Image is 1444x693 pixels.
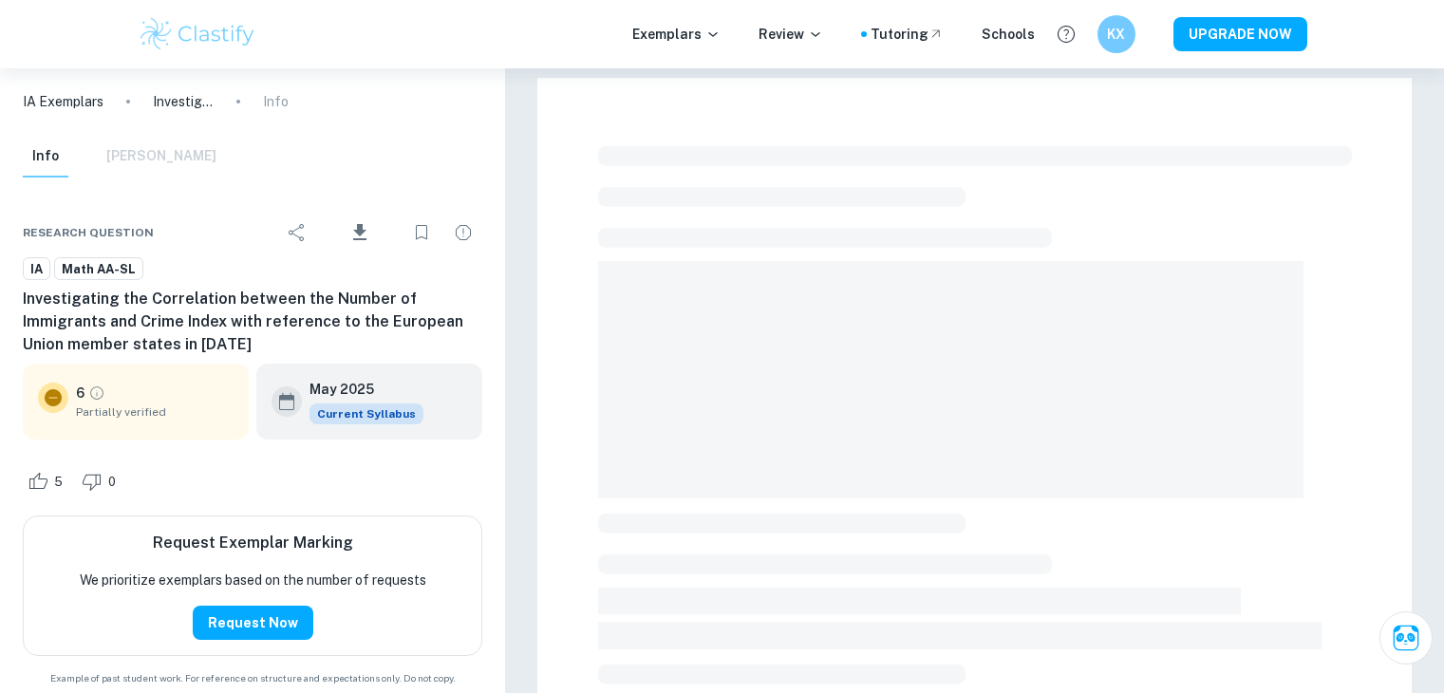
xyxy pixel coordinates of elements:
[444,214,482,252] div: Report issue
[1097,15,1135,53] button: KX
[1379,611,1433,665] button: Ask Clai
[309,403,423,424] span: Current Syllabus
[982,24,1035,45] a: Schools
[23,466,73,496] div: Like
[138,15,258,53] img: Clastify logo
[55,260,142,279] span: Math AA-SL
[24,260,49,279] span: IA
[54,257,143,281] a: Math AA-SL
[278,214,316,252] div: Share
[23,257,50,281] a: IA
[23,91,103,112] a: IA Exemplars
[1173,17,1307,51] button: UPGRADE NOW
[320,208,399,257] div: Download
[1105,24,1127,45] h6: KX
[632,24,721,45] p: Exemplars
[76,403,234,421] span: Partially verified
[309,403,423,424] div: This exemplar is based on the current syllabus. Feel free to refer to it for inspiration/ideas wh...
[80,570,426,590] p: We prioritize exemplars based on the number of requests
[44,473,73,492] span: 5
[193,606,313,640] button: Request Now
[77,466,126,496] div: Dislike
[309,379,408,400] h6: May 2025
[263,91,289,112] p: Info
[88,384,105,402] a: Grade partially verified
[153,532,353,554] h6: Request Exemplar Marking
[76,383,84,403] p: 6
[871,24,944,45] a: Tutoring
[23,136,68,178] button: Info
[153,91,214,112] p: Investigating the Correlation between the Number of Immigrants and Crime Index with reference to ...
[98,473,126,492] span: 0
[403,214,441,252] div: Bookmark
[1050,18,1082,50] button: Help and Feedback
[759,24,823,45] p: Review
[23,288,482,356] h6: Investigating the Correlation between the Number of Immigrants and Crime Index with reference to ...
[23,671,482,685] span: Example of past student work. For reference on structure and expectations only. Do not copy.
[23,224,154,241] span: Research question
